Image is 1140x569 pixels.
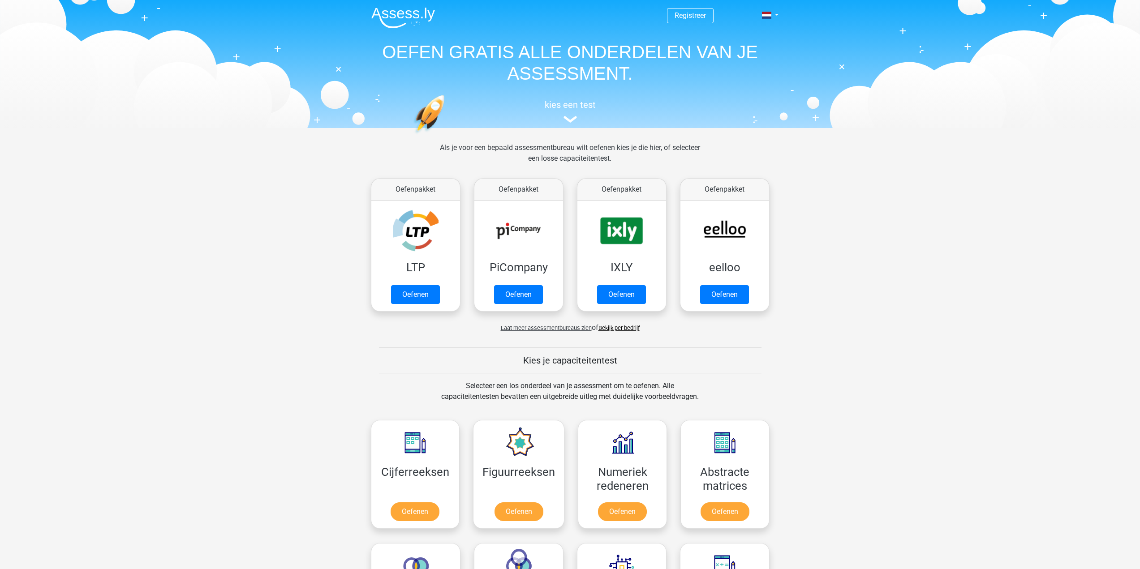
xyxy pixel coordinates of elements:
a: Bekijk per bedrijf [598,325,640,331]
div: of [364,315,776,333]
a: Oefenen [391,285,440,304]
div: Als je voor een bepaald assessmentbureau wilt oefenen kies je die hier, of selecteer een losse ca... [433,142,707,175]
a: Oefenen [495,502,543,521]
a: Oefenen [701,502,749,521]
a: Oefenen [391,502,439,521]
a: Registreer [675,11,706,20]
a: Oefenen [597,285,646,304]
h1: OEFEN GRATIS ALLE ONDERDELEN VAN JE ASSESSMENT. [364,41,776,84]
a: Oefenen [494,285,543,304]
a: Oefenen [700,285,749,304]
div: Selecteer een los onderdeel van je assessment om te oefenen. Alle capaciteitentesten bevatten een... [433,381,707,413]
h5: kies een test [364,99,776,110]
img: assessment [564,116,577,123]
h5: Kies je capaciteitentest [379,355,761,366]
a: Oefenen [598,502,647,521]
img: Assessly [371,7,435,28]
span: Laat meer assessmentbureaus zien [501,325,592,331]
a: kies een test [364,99,776,123]
img: oefenen [413,95,479,176]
